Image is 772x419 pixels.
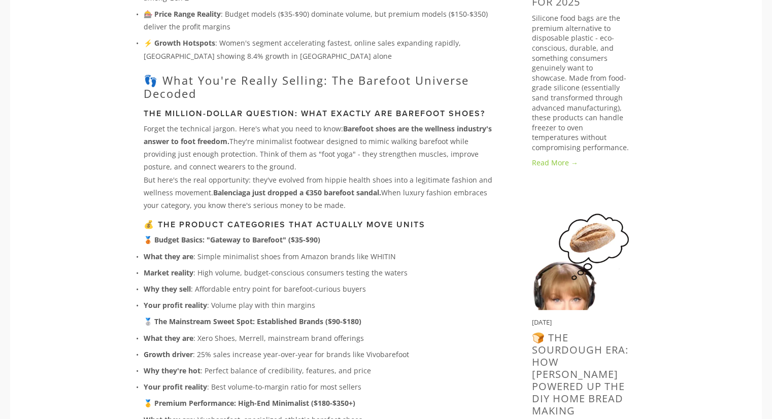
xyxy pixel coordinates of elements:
strong: ⚡ Growth Hotspots [144,38,215,48]
h3: The Million-Dollar Question: What Exactly Are Barefoot Shoes? [144,109,499,118]
strong: What they are [144,333,193,343]
p: : Affordable entry point for barefoot-curious buyers [144,283,499,295]
p: : Best volume-to-margin ratio for most sellers [144,380,499,393]
p: : Simple minimalist shoes from Amazon brands like WHITIN [144,250,499,263]
strong: Barefoot shoes are the wellness industry's answer to foot freedom. [144,124,494,146]
strong: 🎰 Price Range Reality [144,9,221,19]
strong: What they are [144,252,193,261]
h3: 💰 The Product Categories That Actually Move Units [144,220,499,229]
p: : Volume play with thin margins [144,299,499,311]
a: Read More → [532,158,629,168]
strong: 🥉 Budget Basics: "Gateway to Barefoot" ($35-$90) [144,235,320,245]
strong: Why they sell [144,284,191,294]
img: 🍞 The Sourdough Era: How Taylor Swift Powered Up The DIY Home Bread Making Category [532,213,629,310]
strong: Why they're hot [144,366,200,375]
strong: Market reality [144,268,193,277]
p: : Perfect balance of credibility, features, and price [144,364,499,377]
strong: Balenciaga just dropped a €350 barefoot sandal. [213,188,381,197]
p: : High volume, budget-conscious consumers testing the waters [144,266,499,279]
p: : Budget models ($35-$90) dominate volume, but premium models ($150-$350) deliver the profit margins [144,8,499,33]
p: Forget the technical jargon. Here's what you need to know: They're minimalist footwear designed t... [144,122,499,173]
strong: Growth driver [144,350,193,359]
strong: Your profit reality [144,300,207,310]
p: But here's the real opportunity: they've evolved from hippie health shoes into a legitimate fashi... [144,173,499,212]
p: : Women's segment accelerating fastest, online sales expanding rapidly, [GEOGRAPHIC_DATA] showing... [144,37,499,62]
time: [DATE] [532,318,552,327]
p: Silicone food bags are the premium alternative to disposable plastic - eco-conscious, durable, an... [532,13,629,152]
h2: 👣 What You're Really Selling: The Barefoot Universe Decoded [144,74,499,100]
strong: 🥇 Premium Performance: High-End Minimalist ($180-$350+) [144,398,355,408]
strong: 🥈 The Mainstream Sweet Spot: Established Brands ($90-$180) [144,317,361,326]
p: : Xero Shoes, Merrell, mainstream brand offerings [144,332,499,344]
strong: Your profit reality [144,382,207,392]
p: : 25% sales increase year-over-year for brands like Vivobarefoot [144,348,499,361]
